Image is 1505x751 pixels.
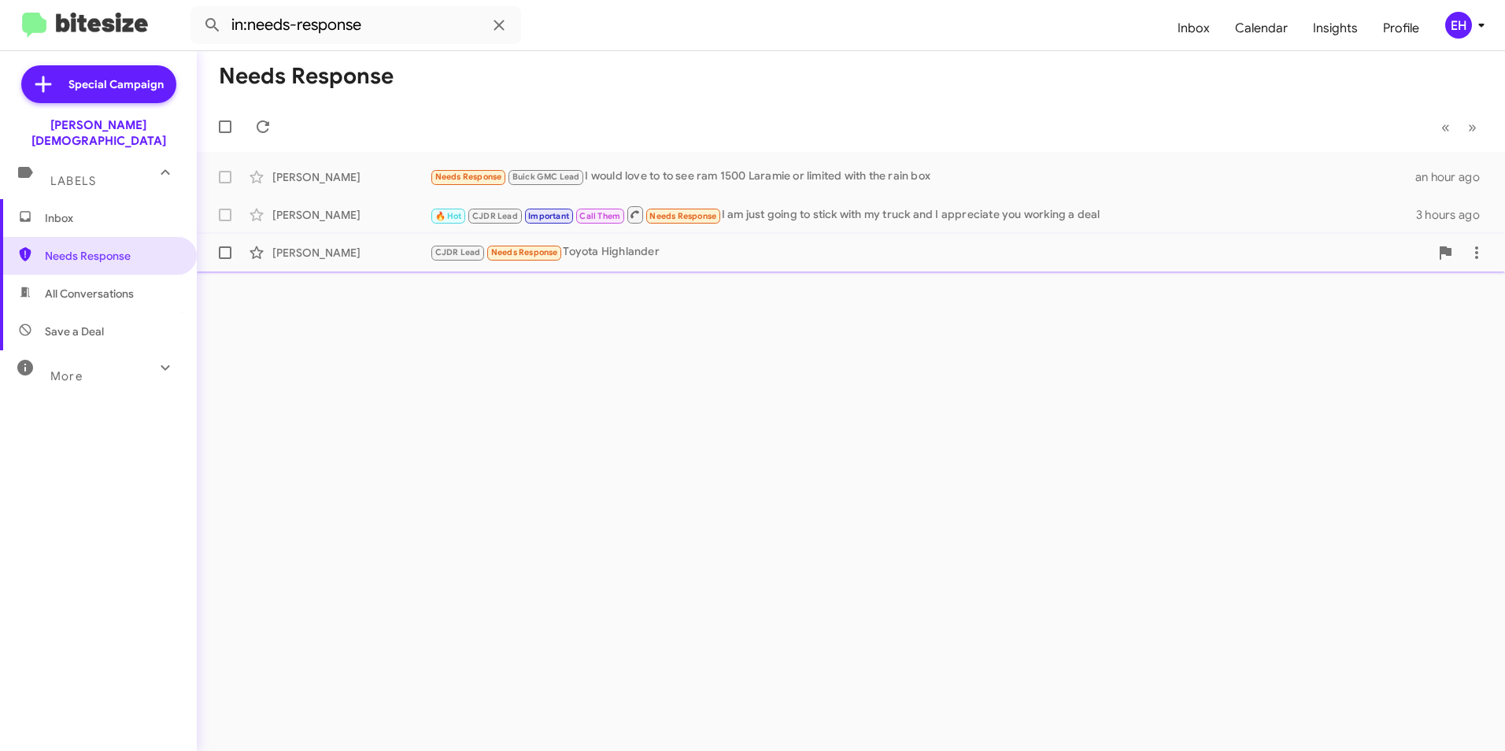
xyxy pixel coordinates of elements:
span: Call Them [579,211,620,221]
div: an hour ago [1415,169,1492,185]
span: Needs Response [45,248,179,264]
div: I am just going to stick with my truck and I appreciate you working a deal [430,205,1416,224]
span: Needs Response [491,247,558,257]
a: Inbox [1165,6,1222,51]
nav: Page navigation example [1433,111,1486,143]
input: Search [190,6,521,44]
span: All Conversations [45,286,134,302]
span: Needs Response [435,172,502,182]
a: Insights [1300,6,1370,51]
h1: Needs Response [219,64,394,89]
a: Calendar [1222,6,1300,51]
span: Needs Response [649,211,716,221]
button: EH [1432,12,1488,39]
button: Next [1459,111,1486,143]
div: [PERSON_NAME] [272,169,430,185]
button: Previous [1432,111,1459,143]
span: Labels [50,174,96,188]
span: Buick GMC Lead [512,172,580,182]
div: I would love to to see ram 1500 Laramie or limited with the rain box [430,168,1415,186]
span: More [50,369,83,383]
span: Important [528,211,569,221]
span: Save a Deal [45,324,104,339]
div: 3 hours ago [1416,207,1492,223]
span: 🔥 Hot [435,211,462,221]
div: EH [1445,12,1472,39]
span: » [1468,117,1477,137]
a: Profile [1370,6,1432,51]
span: CJDR Lead [472,211,518,221]
div: Toyota Highlander [430,243,1429,261]
span: Special Campaign [68,76,164,92]
span: « [1441,117,1450,137]
span: Inbox [45,210,179,226]
a: Special Campaign [21,65,176,103]
div: [PERSON_NAME] [272,207,430,223]
span: CJDR Lead [435,247,481,257]
div: [PERSON_NAME] [272,245,430,261]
